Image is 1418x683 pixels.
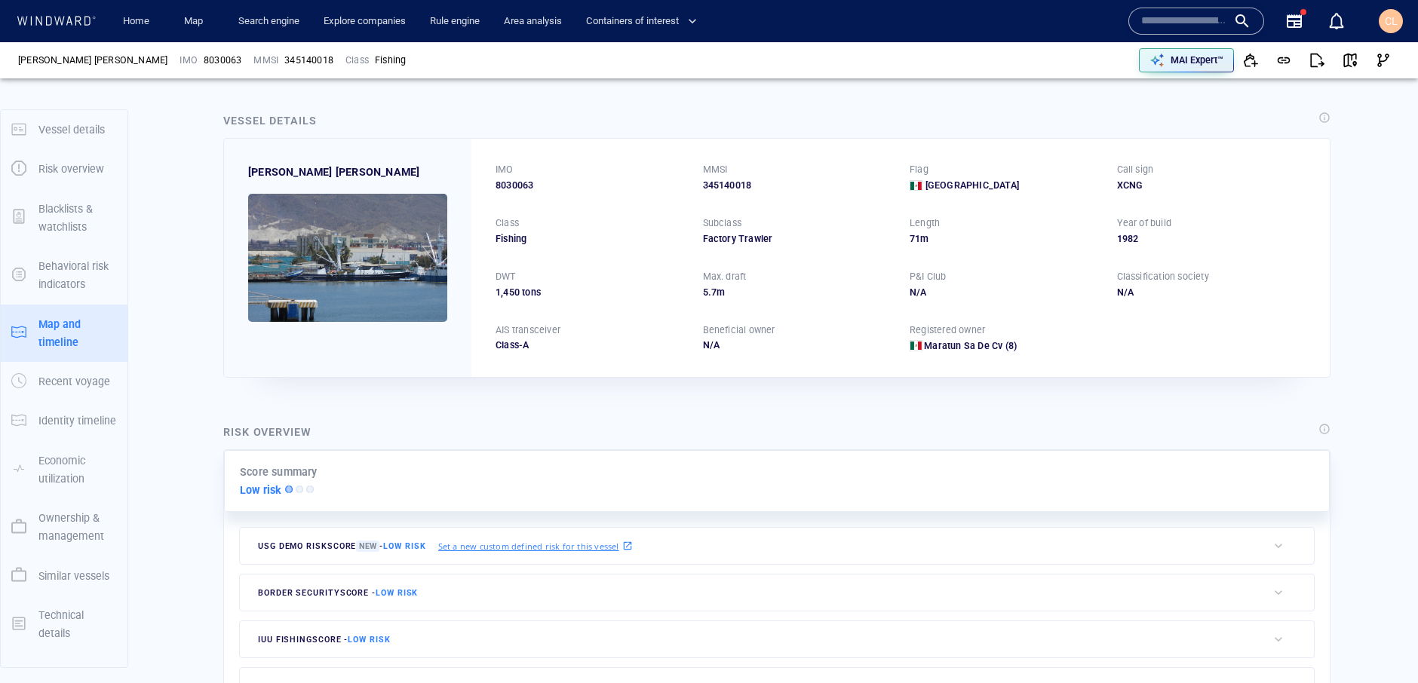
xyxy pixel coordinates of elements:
p: P&I Club [910,270,947,283]
a: Map and timeline [1,325,127,339]
div: N/A [1117,286,1306,299]
span: CL [1385,15,1398,27]
p: IMO [496,163,514,176]
button: Add to vessel list [1234,44,1267,77]
a: Home [117,8,155,35]
button: Containers of interest [580,8,710,35]
div: Vessel details [223,112,317,130]
span: 8030063 [496,179,533,192]
button: MAI Expert™ [1139,48,1234,72]
p: DWT [496,270,516,283]
a: Identity timeline [1,413,127,427]
p: Beneficial owner [703,323,775,337]
p: Score summary [240,463,318,481]
div: Fishing [496,232,685,246]
span: MARIA FERNANDA [248,163,419,181]
p: Set a new custom defined risk for this vessel [438,540,619,553]
p: Flag [910,163,928,176]
button: Behavioral risk indicators [1,247,127,305]
span: [GEOGRAPHIC_DATA] [925,179,1019,192]
span: MARIA FERNANDA [18,54,167,67]
span: Low risk [376,588,418,598]
span: . [708,286,711,298]
div: 1982 [1117,232,1306,246]
button: View on map [1334,44,1367,77]
img: 5c415f01a0c35152b253ad45_0 [248,194,447,322]
span: Containers of interest [586,13,697,30]
span: Maratun Sa De Cv [924,340,1002,351]
button: Ownership & management [1,498,127,556]
span: (8) [1002,339,1017,353]
p: Ownership & management [38,509,117,546]
button: Search engine [232,8,305,35]
button: Visual Link Analysis [1367,44,1400,77]
div: Factory Trawler [703,232,892,246]
button: Risk overview [1,149,127,188]
p: Year of build [1117,216,1172,230]
p: Economic utilization [38,452,117,489]
span: N/A [703,339,720,351]
a: Explore companies [318,8,412,35]
span: 71 [910,233,920,244]
button: Map [172,8,220,35]
a: Risk overview [1,161,127,176]
a: Map [178,8,214,35]
button: Technical details [1,596,127,654]
p: Max. draft [703,270,747,283]
p: Map and timeline [38,315,117,352]
p: Similar vessels [38,567,109,585]
button: Export report [1300,44,1334,77]
p: IMO [180,54,198,67]
div: Risk overview [223,423,312,441]
button: Economic utilization [1,441,127,499]
p: Class [496,216,519,230]
span: Class-A [496,339,529,351]
div: N/A [910,286,1099,299]
div: 345140018 [284,54,333,67]
p: Blacklists & watchlists [38,200,117,237]
span: 7 [711,286,717,298]
a: Behavioral risk indicators [1,268,127,282]
button: Vessel details [1,110,127,149]
span: Low risk [348,635,390,645]
p: Subclass [703,216,742,230]
a: Recent voyage [1,374,127,388]
div: [PERSON_NAME] [PERSON_NAME] [18,54,167,67]
p: Class [345,54,369,67]
a: Ownership & management [1,519,127,534]
span: m [717,286,725,298]
a: Economic utilization [1,461,127,476]
iframe: Chat [1354,615,1407,672]
button: Get link [1267,44,1300,77]
div: Notification center [1327,12,1346,30]
p: Length [910,216,940,230]
a: Rule engine [424,8,486,35]
div: XCNG [1117,179,1306,192]
a: Similar vessels [1,568,127,582]
p: Vessel details [38,121,105,139]
span: USG Demo risk score - [258,541,426,552]
p: Behavioral risk indicators [38,257,117,294]
span: Low risk [383,541,425,551]
p: Identity timeline [38,412,116,430]
p: MMSI [703,163,728,176]
button: Recent voyage [1,362,127,401]
p: AIS transceiver [496,323,560,337]
p: Registered owner [910,323,985,337]
button: Blacklists & watchlists [1,189,127,247]
button: Map and timeline [1,305,127,363]
button: Home [112,8,160,35]
span: 5 [703,286,708,298]
span: New [356,541,379,552]
p: Recent voyage [38,372,110,391]
div: 1,450 tons [496,286,685,299]
a: Vessel details [1,121,127,136]
button: Identity timeline [1,401,127,440]
p: Call sign [1117,163,1154,176]
span: 8030063 [204,54,241,67]
a: Area analysis [498,8,568,35]
p: Technical details [38,606,117,643]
